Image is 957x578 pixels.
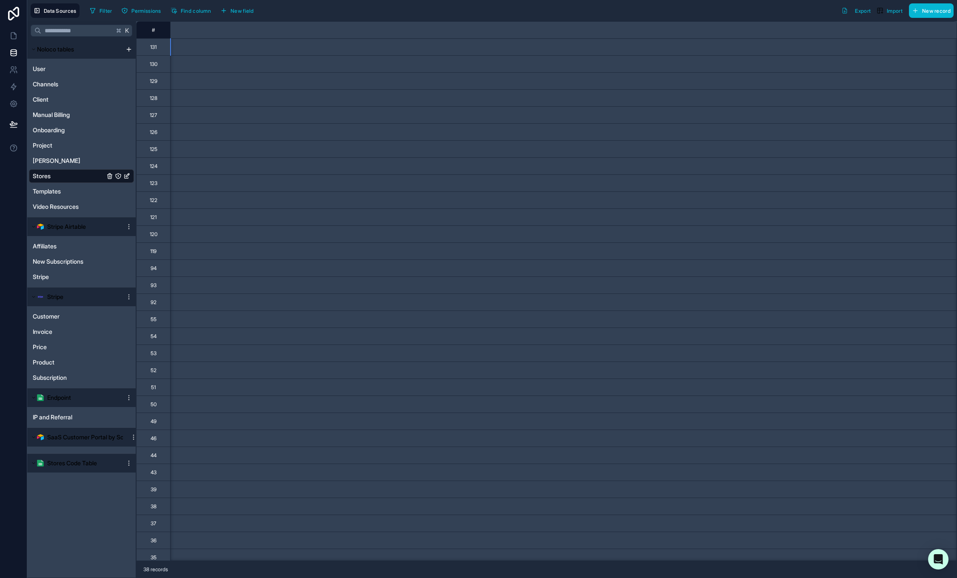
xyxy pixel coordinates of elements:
button: Google Sheets logoEndpoint [29,392,122,404]
div: 119 [150,248,157,255]
a: IP and Referral [33,413,113,421]
div: Customer [29,310,134,323]
div: Stripe [29,270,134,284]
span: 38 records [143,566,168,573]
div: 53 [151,350,157,357]
div: Project [29,139,134,152]
span: Stores Code Table [47,459,97,467]
div: User [29,62,134,76]
span: Find column [181,8,211,14]
div: 123 [150,180,157,187]
span: Price [33,343,47,351]
button: Airtable LogoSaaS Customer Portal by Softr [29,431,127,443]
span: IP and Referral [33,413,72,421]
div: Client [29,93,134,106]
span: User [33,65,46,73]
div: 50 [151,401,157,408]
div: 46 [151,435,157,442]
div: 129 [150,78,157,85]
button: Permissions [118,4,164,17]
button: New field [217,4,257,17]
a: New Subscriptions [33,257,113,266]
div: 54 [151,333,157,340]
div: scrollable content [27,40,136,478]
div: 43 [151,469,157,476]
span: Video Resources [33,202,79,211]
button: Stripe [29,291,122,303]
a: Price [33,343,113,351]
div: 55 [151,316,157,323]
div: Video Resources [29,200,134,214]
div: # [143,27,164,33]
img: Airtable Logo [37,434,44,441]
span: New field [231,8,254,14]
div: 36 [151,537,157,544]
a: User [33,65,105,73]
div: New Subscriptions [29,255,134,268]
img: Google Sheets logo [37,460,44,467]
span: Onboarding [33,126,65,134]
a: Manual Billing [33,111,105,119]
span: Export [855,8,871,14]
span: Templates [33,187,61,196]
span: Data Sources [44,8,77,14]
span: New record [922,8,951,14]
span: Import [887,8,903,14]
a: Project [33,141,105,150]
span: Permissions [131,8,161,14]
div: 52 [151,367,157,374]
a: Channels [33,80,105,88]
button: Google Sheets logoStores Code Table [29,457,122,469]
a: Subscription [33,373,113,382]
span: Stripe Airtable [47,222,86,231]
div: Onboarding [29,123,134,137]
span: K [124,28,130,34]
span: New Subscriptions [33,257,83,266]
div: Channels [29,77,134,91]
div: 35 [151,554,157,561]
div: 44 [151,452,157,459]
div: 122 [150,197,157,204]
span: Affiliates [33,242,57,251]
div: 51 [151,384,156,391]
div: 39 [151,486,157,493]
a: Stores [33,172,105,180]
a: Stripe [33,273,113,281]
a: Templates [33,187,105,196]
span: Channels [33,80,58,88]
div: 49 [151,418,157,425]
a: Onboarding [33,126,105,134]
div: 121 [150,214,157,221]
span: [PERSON_NAME] [33,157,80,165]
span: Client [33,95,48,104]
a: Client [33,95,105,104]
span: Stripe [47,293,63,301]
span: Subscription [33,373,67,382]
button: Filter [86,4,115,17]
img: Airtable Logo [37,223,44,230]
span: Product [33,358,54,367]
img: svg+xml,%3c [37,293,44,300]
div: 37 [151,520,156,527]
span: Stores [33,172,51,180]
a: Permissions [118,4,167,17]
img: Google Sheets logo [37,394,44,401]
a: Video Resources [33,202,105,211]
div: Templates [29,185,134,198]
div: 92 [151,299,157,306]
div: 94 [151,265,157,272]
div: Rex [29,154,134,168]
div: 127 [150,112,157,119]
div: 124 [150,163,157,170]
a: Invoice [33,327,113,336]
a: [PERSON_NAME] [33,157,105,165]
div: Affiliates [29,239,134,253]
span: Manual Billing [33,111,70,119]
span: Filter [100,8,112,14]
div: Product [29,356,134,369]
div: Stores [29,169,134,183]
span: Endpoint [47,393,71,402]
button: Data Sources [31,3,80,18]
div: Open Intercom Messenger [928,549,948,569]
button: Airtable LogoStripe Airtable [29,221,122,233]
